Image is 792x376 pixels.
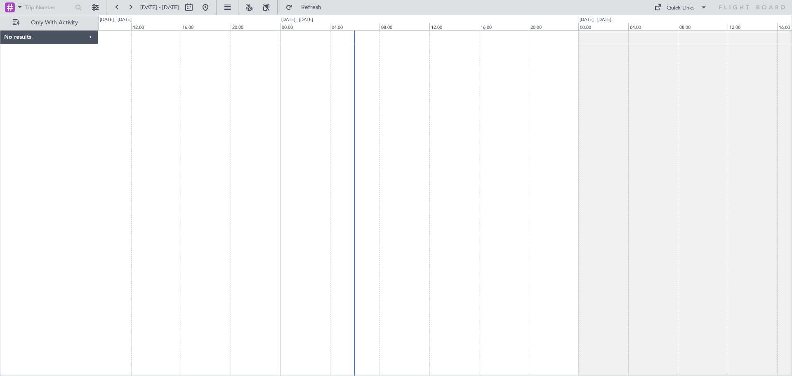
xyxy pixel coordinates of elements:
span: Refresh [294,5,329,10]
div: 04:00 [628,23,678,30]
div: [DATE] - [DATE] [100,17,132,24]
div: 04:00 [330,23,380,30]
div: 12:00 [728,23,778,30]
div: 20:00 [529,23,579,30]
div: 16:00 [479,23,529,30]
div: 08:00 [81,23,131,30]
button: Refresh [282,1,331,14]
div: 08:00 [678,23,728,30]
input: Trip Number [25,1,73,14]
div: 12:00 [131,23,181,30]
div: [DATE] - [DATE] [281,17,313,24]
button: Quick Links [650,1,711,14]
div: 00:00 [280,23,330,30]
div: 00:00 [578,23,628,30]
span: [DATE] - [DATE] [140,4,179,11]
div: 08:00 [379,23,429,30]
div: 16:00 [181,23,231,30]
button: Only With Activity [9,16,90,29]
div: Quick Links [667,4,695,12]
div: 20:00 [231,23,280,30]
span: Only With Activity [21,20,87,26]
div: 12:00 [429,23,479,30]
div: [DATE] - [DATE] [580,17,611,24]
